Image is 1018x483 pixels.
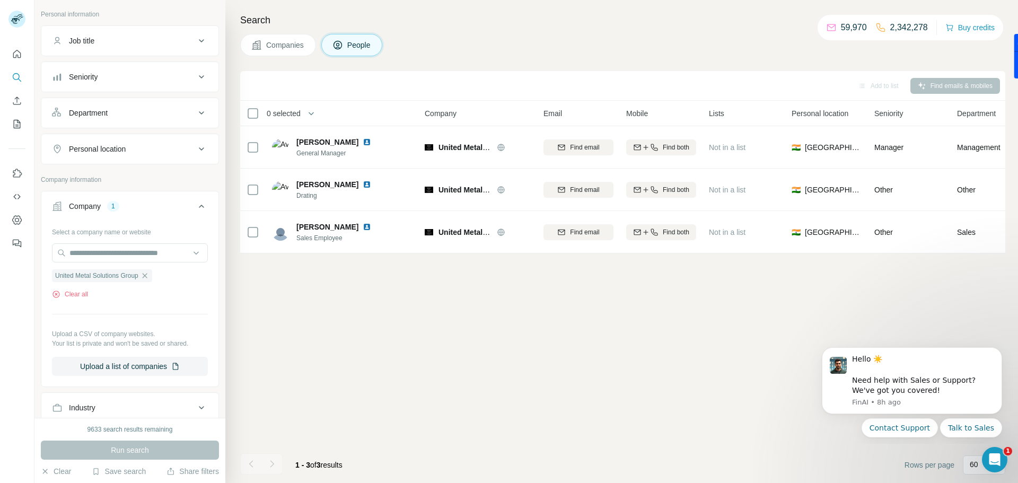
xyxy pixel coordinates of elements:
button: Quick start [8,45,25,64]
div: Department [69,108,108,118]
button: My lists [8,115,25,134]
span: General Manager [296,148,375,158]
button: Buy credits [945,20,995,35]
span: United Metal Solutions Group [438,228,543,236]
div: Industry [69,402,95,413]
span: [PERSON_NAME] [296,222,358,232]
span: Department [957,108,996,119]
button: Company1 [41,194,218,223]
button: Find email [543,182,613,198]
img: Logo of United Metal Solutions Group [425,228,433,236]
span: Find both [663,143,689,152]
div: 1 [107,201,119,211]
span: 1 - 3 [295,461,310,469]
span: Sales Employee [296,233,375,243]
span: Find email [570,143,599,152]
h4: Search [240,13,1005,28]
span: Other [874,186,893,194]
span: Mobile [626,108,648,119]
span: 🇮🇳 [792,185,801,195]
iframe: Intercom notifications message [806,338,1018,444]
button: Personal location [41,136,218,162]
button: Department [41,100,218,126]
span: Find both [663,227,689,237]
p: 2,342,278 [890,21,928,34]
p: Personal information [41,10,219,19]
span: Other [874,228,893,236]
p: 59,970 [841,21,867,34]
button: Save search [92,466,146,477]
img: Avatar [272,181,289,198]
button: Search [8,68,25,87]
span: 🇮🇳 [792,227,801,238]
span: People [347,40,372,50]
span: [PERSON_NAME] [296,179,358,190]
button: Job title [41,28,218,54]
span: [GEOGRAPHIC_DATA] [805,142,862,153]
button: Industry [41,395,218,420]
button: Find both [626,224,696,240]
button: Dashboard [8,210,25,230]
img: Logo of United Metal Solutions Group [425,143,433,152]
span: Sales [957,227,976,238]
span: 3 [317,461,321,469]
span: Find email [570,185,599,195]
span: [PERSON_NAME] [296,137,358,147]
span: United Metal Solutions Group [55,271,138,280]
img: LinkedIn logo [363,138,371,146]
span: Not in a list [709,228,745,236]
span: Drating [296,191,375,200]
button: Feedback [8,234,25,253]
span: results [295,461,343,469]
span: United Metal Solutions Group [438,186,543,194]
div: Seniority [69,72,98,82]
img: Avatar [272,224,289,241]
button: Enrich CSV [8,91,25,110]
button: Use Surfe on LinkedIn [8,164,25,183]
span: Other [957,185,976,195]
div: 9633 search results remaining [87,425,173,434]
span: Not in a list [709,186,745,194]
span: 🇮🇳 [792,142,801,153]
div: Company [69,201,101,212]
div: Select a company name or website [52,223,208,237]
span: 0 selected [267,108,301,119]
button: Find email [543,139,613,155]
div: Personal location [69,144,126,154]
button: Share filters [166,466,219,477]
img: LinkedIn logo [363,180,371,189]
p: 60 [970,459,978,470]
div: Job title [69,36,94,46]
p: Company information [41,175,219,185]
button: Seniority [41,64,218,90]
span: Company [425,108,457,119]
span: Lists [709,108,724,119]
span: of [310,461,317,469]
button: Use Surfe API [8,187,25,206]
span: Personal location [792,108,848,119]
p: Your list is private and won't be saved or shared. [52,339,208,348]
iframe: Intercom live chat [982,447,1007,472]
span: United Metal Solutions Group [438,143,543,152]
span: Find email [570,227,599,237]
span: Find both [663,185,689,195]
span: Manager [874,143,903,152]
span: [GEOGRAPHIC_DATA] [805,227,862,238]
span: Rows per page [905,460,954,470]
span: Management [957,142,1001,153]
button: Find both [626,139,696,155]
button: Upload a list of companies [52,357,208,376]
span: Companies [266,40,305,50]
p: Upload a CSV of company websites. [52,329,208,339]
button: Clear [41,466,71,477]
button: Clear all [52,289,88,299]
button: Find both [626,182,696,198]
